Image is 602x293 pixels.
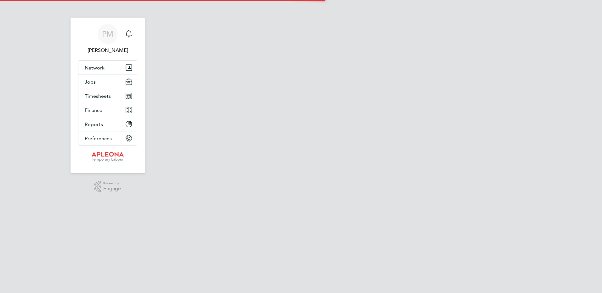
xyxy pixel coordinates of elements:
span: Preferences [85,135,112,141]
span: Finance [85,107,102,113]
nav: Main navigation [71,18,145,173]
button: Finance [78,103,137,117]
span: PM [102,30,113,38]
a: PM[PERSON_NAME] [78,24,137,54]
button: Preferences [78,131,137,145]
button: Timesheets [78,89,137,103]
span: Engage [103,186,121,191]
button: Reports [78,117,137,131]
a: Powered byEngage [94,181,121,193]
a: Go to home page [78,152,137,162]
span: Powered by [103,181,121,186]
span: Network [85,65,105,71]
span: Reports [85,121,103,127]
span: Jobs [85,79,96,85]
button: Jobs [78,75,137,89]
button: Network [78,61,137,75]
span: Timesheets [85,93,111,99]
span: Paul McGarrity [78,47,137,54]
img: apleona-logo-retina.png [92,152,124,162]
